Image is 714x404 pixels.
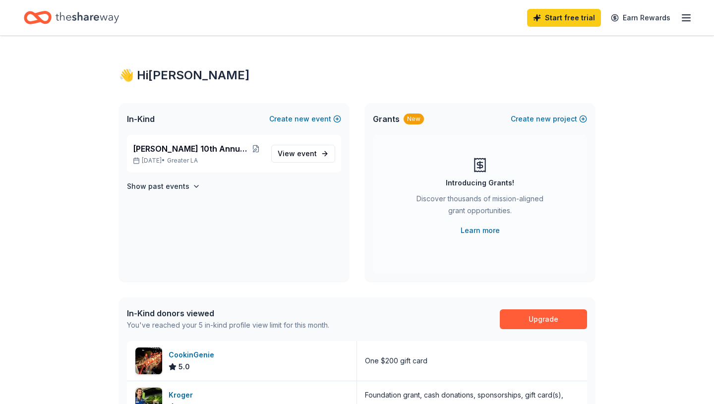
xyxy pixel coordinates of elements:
[527,9,601,27] a: Start free trial
[295,113,309,125] span: new
[133,143,248,155] span: [PERSON_NAME] 10th Annual Toy Drive
[536,113,551,125] span: new
[511,113,587,125] button: Createnewproject
[127,307,329,319] div: In-Kind donors viewed
[413,193,547,221] div: Discover thousands of mission-aligned grant opportunities.
[169,389,197,401] div: Kroger
[446,177,514,189] div: Introducing Grants!
[127,319,329,331] div: You've reached your 5 in-kind profile view limit for this month.
[365,355,427,367] div: One $200 gift card
[605,9,676,27] a: Earn Rewards
[24,6,119,29] a: Home
[269,113,341,125] button: Createnewevent
[461,225,500,236] a: Learn more
[135,347,162,374] img: Image for CookinGenie
[169,349,218,361] div: CookinGenie
[278,148,317,160] span: View
[178,361,190,373] span: 5.0
[297,149,317,158] span: event
[373,113,400,125] span: Grants
[127,180,189,192] h4: Show past events
[133,157,263,165] p: [DATE] •
[119,67,595,83] div: 👋 Hi [PERSON_NAME]
[127,113,155,125] span: In-Kind
[500,309,587,329] a: Upgrade
[127,180,200,192] button: Show past events
[167,157,198,165] span: Greater LA
[271,145,335,163] a: View event
[404,114,424,124] div: New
